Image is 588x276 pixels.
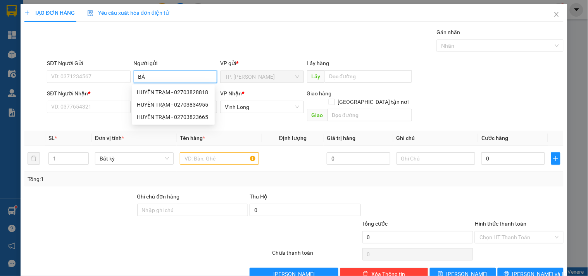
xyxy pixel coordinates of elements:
[95,135,124,141] span: Đơn vị tính
[327,135,355,141] span: Giá trị hàng
[137,193,180,200] label: Ghi chú đơn hàng
[225,71,299,83] span: TP. Hồ Chí Minh
[7,7,19,16] span: Gửi:
[28,175,228,183] div: Tổng: 1
[335,98,412,106] span: [GEOGRAPHIC_DATA] tận nơi
[546,4,567,26] button: Close
[551,152,560,165] button: plus
[475,221,526,227] label: Hình thức thanh toán
[134,59,217,67] div: Người gửi
[73,50,101,58] span: Chưa thu
[393,131,478,146] th: Ghi chú
[87,10,93,16] img: icon
[328,109,412,121] input: Dọc đường
[552,155,560,162] span: plus
[74,7,128,25] div: Vĩnh Long
[48,135,55,141] span: SL
[74,25,128,34] div: HUYỀN TRẠM
[481,135,508,141] span: Cước hàng
[397,152,475,165] input: Ghi Chú
[307,109,328,121] span: Giao
[271,248,361,262] div: Chưa thanh toán
[132,86,215,98] div: HUYỀN TRẠM - 02703828818
[24,10,30,16] span: plus
[362,221,388,227] span: Tổng cước
[132,98,215,111] div: HUYỀN TRẠM - 02703834955
[24,10,75,16] span: TẠO ĐƠN HÀNG
[225,101,299,113] span: Vĩnh Long
[7,7,69,25] div: TP. [PERSON_NAME]
[74,7,93,16] span: Nhận:
[137,88,210,97] div: HUYỀN TRẠM - 02703828818
[325,70,412,83] input: Dọc đường
[28,152,40,165] button: delete
[180,135,205,141] span: Tên hàng
[327,152,390,165] input: 0
[137,100,210,109] div: HUYỀN TRẠM - 02703834955
[307,90,332,97] span: Giao hàng
[137,113,210,121] div: HUYỀN TRẠM - 02703823665
[74,34,128,45] div: 0000000000
[279,135,307,141] span: Định lượng
[100,153,169,164] span: Bất kỳ
[307,70,325,83] span: Lấy
[137,204,248,216] input: Ghi chú đơn hàng
[250,193,267,200] span: Thu Hộ
[437,29,460,35] label: Gán nhãn
[554,11,560,17] span: close
[87,10,169,16] span: Yêu cầu xuất hóa đơn điện tử
[220,90,242,97] span: VP Nhận
[180,152,259,165] input: VD: Bàn, Ghế
[220,59,303,67] div: VP gửi
[132,111,215,123] div: HUYỀN TRẠM - 02703823665
[47,89,130,98] div: SĐT Người Nhận
[47,59,130,67] div: SĐT Người Gửi
[307,60,329,66] span: Lấy hàng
